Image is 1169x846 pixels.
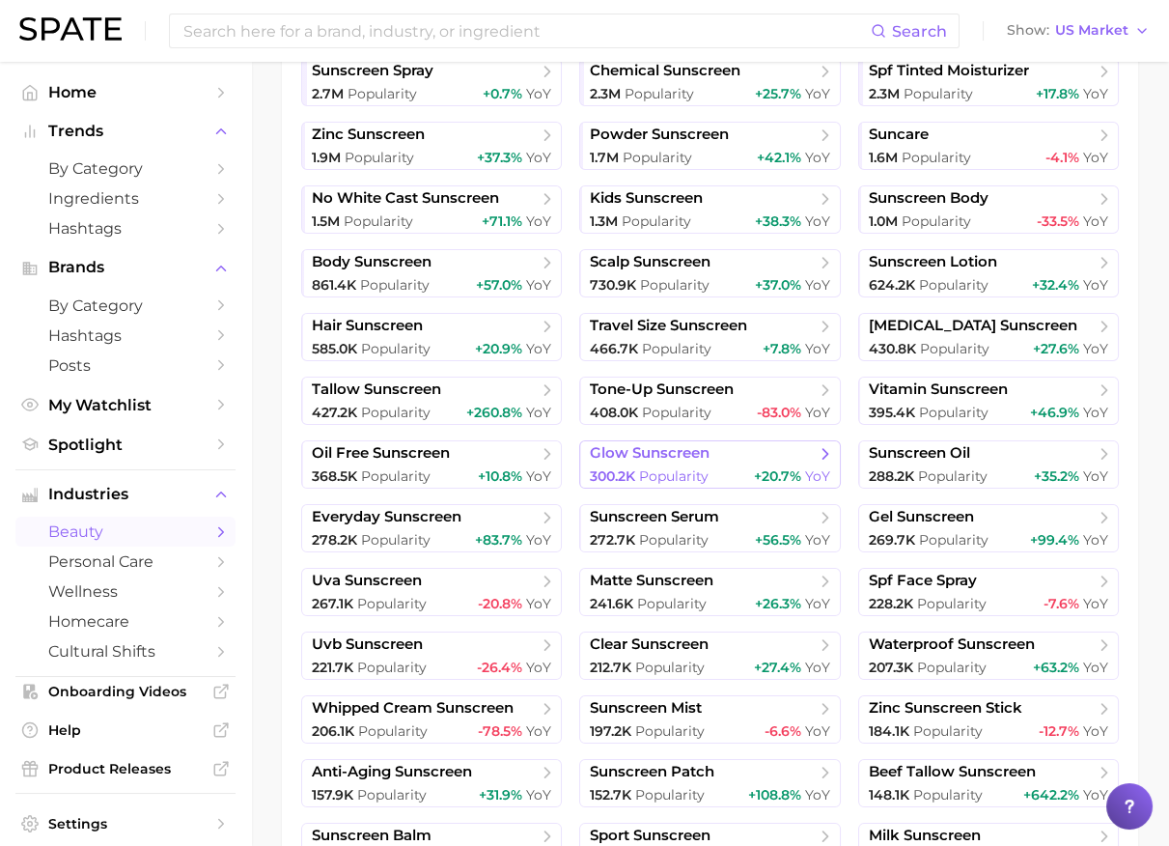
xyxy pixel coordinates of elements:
span: YoY [1083,340,1108,357]
a: personal care [15,547,236,577]
span: 228.2k [869,595,913,612]
span: 1.9m [312,149,341,166]
span: Popularity [913,722,983,740]
span: Popularity [357,595,427,612]
span: Settings [48,815,203,832]
span: YoY [805,340,830,357]
span: personal care [48,552,203,571]
span: +32.4% [1032,276,1079,294]
span: sunscreen balm [312,827,431,845]
span: travel size sunscreen [590,317,747,335]
a: uvb sunscreen221.7k Popularity-26.4% YoY [301,632,562,680]
span: 278.2k [312,531,357,549]
span: YoY [526,467,551,485]
span: 427.2k [312,404,357,421]
span: body sunscreen [312,253,431,271]
span: YoY [526,722,551,740]
span: [MEDICAL_DATA] sunscreen [869,317,1077,335]
a: gel sunscreen269.7k Popularity+99.4% YoY [858,504,1119,552]
a: Product Releases [15,754,236,783]
span: +10.8% [478,467,522,485]
span: YoY [1083,722,1108,740]
span: YoY [1083,659,1108,676]
span: sunscreen body [869,189,988,208]
a: zinc sunscreen1.9m Popularity+37.3% YoY [301,122,562,170]
span: +37.0% [755,276,801,294]
a: sunscreen oil288.2k Popularity+35.2% YoY [858,440,1119,489]
span: tallow sunscreen [312,381,441,399]
span: 408.0k [590,404,638,421]
span: Popularity [348,85,417,102]
a: Home [15,77,236,107]
span: YoY [1083,85,1108,102]
span: +83.7% [475,531,522,549]
span: 207.3k [869,659,913,676]
span: +46.9% [1030,404,1079,421]
span: +42.1% [757,149,801,166]
span: hair sunscreen [312,317,423,335]
span: +57.0% [476,276,522,294]
span: 1.7m [590,149,619,166]
span: YoY [526,149,551,166]
span: 2.3m [869,85,900,102]
span: Popularity [640,276,710,294]
span: Ingredients [48,189,203,208]
a: everyday sunscreen278.2k Popularity+83.7% YoY [301,504,562,552]
span: Home [48,83,203,101]
span: 1.6m [869,149,898,166]
span: 430.8k [869,340,916,357]
span: Posts [48,356,203,375]
span: 157.9k [312,786,353,804]
span: -20.8% [478,595,522,612]
a: sunscreen spray2.7m Popularity+0.7% YoY [301,58,562,106]
span: Popularity [902,212,971,230]
a: Spotlight [15,430,236,460]
span: -12.7% [1039,722,1079,740]
a: clear sunscreen212.7k Popularity+27.4% YoY [579,632,840,680]
a: no white cast sunscreen1.5m Popularity+71.1% YoY [301,185,562,234]
a: kids sunscreen1.3m Popularity+38.3% YoY [579,185,840,234]
a: by Category [15,291,236,321]
span: Popularity [635,722,705,740]
span: matte sunscreen [590,572,713,590]
span: 288.2k [869,467,914,485]
span: 1.3m [590,212,618,230]
span: YoY [805,149,830,166]
span: Popularity [642,340,711,357]
span: 206.1k [312,722,354,740]
a: body sunscreen861.4k Popularity+57.0% YoY [301,249,562,297]
a: glow sunscreen300.2k Popularity+20.7% YoY [579,440,840,489]
span: Popularity [919,531,988,549]
a: beef tallow sunscreen148.1k Popularity+642.2% YoY [858,759,1119,807]
span: +71.1% [482,212,522,230]
span: spf tinted moisturizer [869,62,1029,80]
span: 221.7k [312,659,353,676]
span: -6.6% [765,722,801,740]
span: Popularity [360,276,430,294]
span: +56.5% [755,531,801,549]
span: Popularity [639,467,709,485]
span: oil free sunscreen [312,444,450,463]
span: YoY [805,786,830,804]
span: Popularity [637,595,707,612]
span: YoY [1083,595,1108,612]
a: whipped cream sunscreen206.1k Popularity-78.5% YoY [301,695,562,744]
span: +27.4% [754,659,801,676]
span: Show [1007,25,1049,36]
span: YoY [805,276,830,294]
span: powder sunscreen [590,126,729,144]
span: YoY [805,595,830,612]
span: YoY [526,659,551,676]
span: 624.2k [869,276,915,294]
a: sunscreen body1.0m Popularity-33.5% YoY [858,185,1119,234]
a: Onboarding Videos [15,677,236,706]
span: YoY [1083,531,1108,549]
span: Popularity [361,531,431,549]
span: +26.3% [755,595,801,612]
span: 2.7m [312,85,344,102]
span: Popularity [345,149,414,166]
span: kids sunscreen [590,189,703,208]
span: Popularity [918,467,988,485]
span: Popularity [623,149,692,166]
span: 269.7k [869,531,915,549]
